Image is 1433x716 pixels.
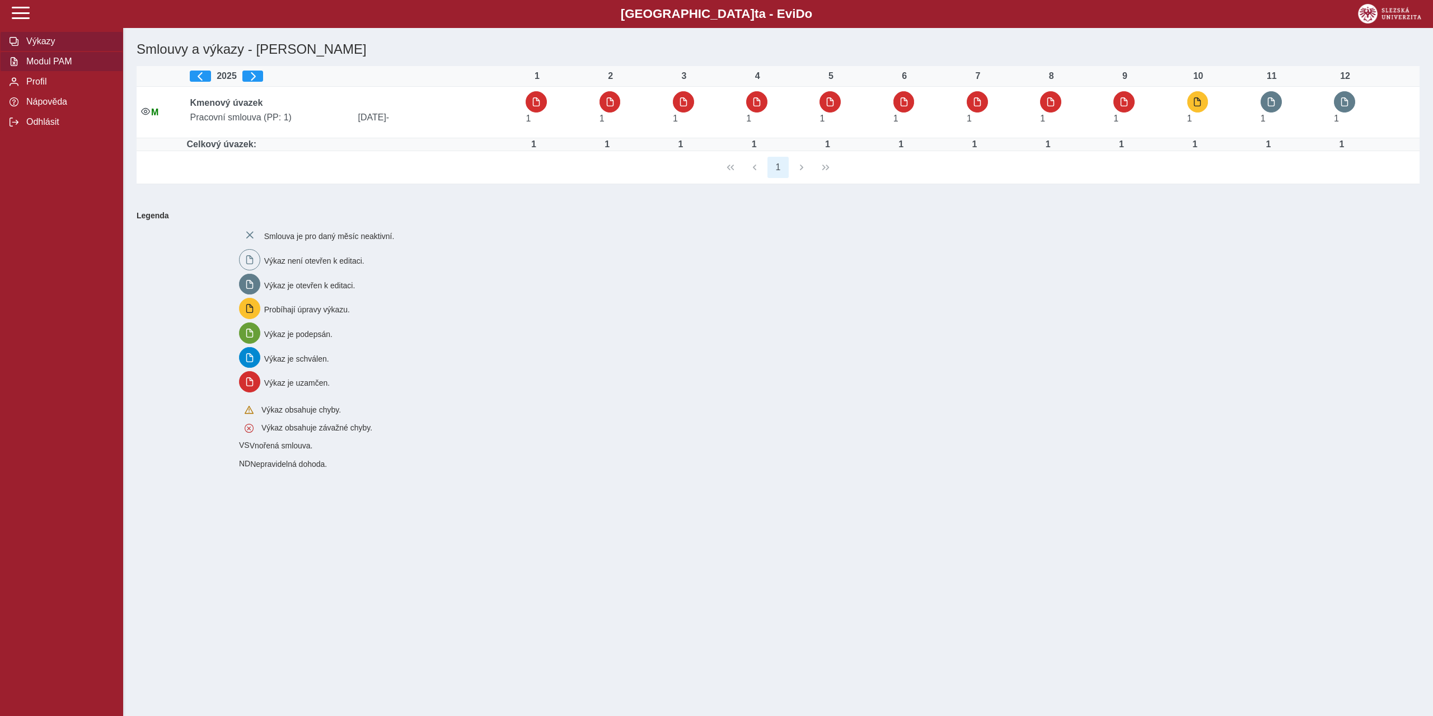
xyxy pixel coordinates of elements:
span: Modul PAM [23,57,114,67]
div: Úvazek : 8 h / den. 40 h / týden. [816,139,839,149]
span: [DATE] [353,113,521,123]
div: Úvazek : 8 h / den. 40 h / týden. [522,139,545,149]
span: Výkaz je podepsán. [264,330,333,339]
span: Výkazy [23,36,114,46]
div: 10 [1187,71,1210,81]
div: 3 [673,71,695,81]
div: 1 [526,71,548,81]
div: Úvazek : 8 h / den. 40 h / týden. [743,139,765,149]
span: o [805,7,813,21]
b: [GEOGRAPHIC_DATA] a - Evi [34,7,1399,21]
b: Kmenový úvazek [190,98,263,107]
span: Úvazek : 8 h / den. 40 h / týden. [1334,114,1339,123]
div: 11 [1261,71,1283,81]
img: logo_web_su.png [1358,4,1421,24]
span: t [755,7,758,21]
div: Úvazek : 8 h / den. 40 h / týden. [963,139,986,149]
div: Úvazek : 8 h / den. 40 h / týden. [1184,139,1206,149]
span: Úvazek : 8 h / den. 40 h / týden. [1113,114,1118,123]
span: Úvazek : 8 h / den. 40 h / týden. [967,114,972,123]
div: 5 [819,71,842,81]
div: 2025 [190,71,517,82]
span: Výkaz je otevřen k editaci. [264,280,355,289]
span: Smlouva vnořená do kmene [239,441,250,450]
h1: Smlouvy a výkazy - [PERSON_NAME] [132,37,1209,62]
div: 8 [1040,71,1062,81]
span: Úvazek : 8 h / den. 40 h / týden. [893,114,898,123]
span: Výkaz je schválen. [264,354,329,363]
span: Výkaz obsahuje chyby. [261,405,341,414]
span: Úvazek : 8 h / den. 40 h / týden. [526,114,531,123]
span: Úvazek : 8 h / den. 40 h / týden. [1187,114,1192,123]
div: 9 [1113,71,1136,81]
div: Úvazek : 8 h / den. 40 h / týden. [669,139,692,149]
span: Úvazek : 8 h / den. 40 h / týden. [600,114,605,123]
div: Úvazek : 8 h / den. 40 h / týden. [596,139,619,149]
span: Výkaz je uzamčen. [264,378,330,387]
button: 1 [767,157,789,178]
span: Pracovní smlouva (PP: 1) [185,113,353,123]
span: - [386,113,389,122]
span: Profil [23,77,114,87]
span: Údaje souhlasí s údaji v Magionu [151,107,158,117]
span: Probíhají úpravy výkazu. [264,305,350,314]
span: Smlouva je pro daný měsíc neaktivní. [264,232,395,241]
span: Smlouva vnořená do kmene [239,459,250,468]
span: Úvazek : 8 h / den. 40 h / týden. [1040,114,1045,123]
span: Úvazek : 8 h / den. 40 h / týden. [746,114,751,123]
div: Úvazek : 8 h / den. 40 h / týden. [890,139,912,149]
span: Úvazek : 8 h / den. 40 h / týden. [673,114,678,123]
div: 4 [746,71,769,81]
div: 2 [600,71,622,81]
div: 12 [1334,71,1356,81]
span: Nepravidelná dohoda. [250,460,327,469]
span: Úvazek : 8 h / den. 40 h / týden. [1261,114,1266,123]
div: Úvazek : 8 h / den. 40 h / týden. [1257,139,1280,149]
div: 6 [893,71,916,81]
span: D [795,7,804,21]
span: Vnořená smlouva. [250,441,313,450]
span: Nápověda [23,97,114,107]
span: Úvazek : 8 h / den. 40 h / týden. [819,114,825,123]
i: Smlouva je aktivní [141,107,150,116]
span: Výkaz není otevřen k editaci. [264,256,364,265]
div: Úvazek : 8 h / den. 40 h / týden. [1331,139,1353,149]
span: Odhlásit [23,117,114,127]
td: Celkový úvazek: [185,138,521,151]
div: 7 [967,71,989,81]
b: Legenda [132,207,1415,224]
div: Úvazek : 8 h / den. 40 h / týden. [1110,139,1132,149]
span: Výkaz obsahuje závažné chyby. [261,423,372,432]
div: Úvazek : 8 h / den. 40 h / týden. [1037,139,1059,149]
